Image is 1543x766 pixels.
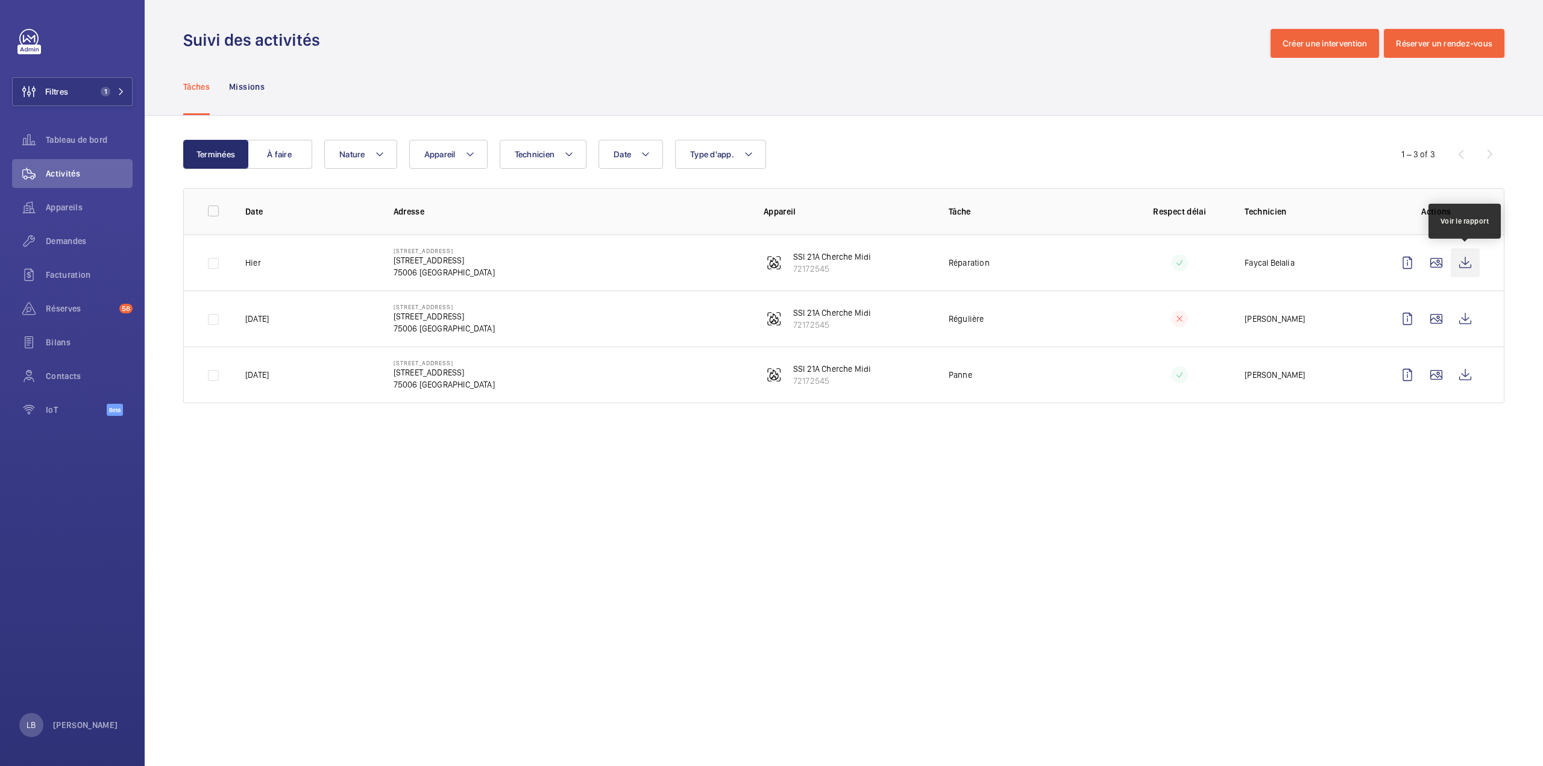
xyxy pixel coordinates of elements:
p: Régulière [949,313,984,325]
p: [PERSON_NAME] [1245,313,1305,325]
button: Filtres1 [12,77,133,106]
p: Réparation [949,257,990,269]
p: 72172545 [793,375,872,387]
img: fire_alarm.svg [767,312,781,326]
p: Panne [949,369,972,381]
button: Date [599,140,663,169]
h1: Suivi des activités [183,29,327,51]
p: 72172545 [793,263,872,275]
span: Facturation [46,269,133,281]
p: 75006 [GEOGRAPHIC_DATA] [394,322,495,334]
p: Tâche [949,206,1114,218]
p: 72172545 [793,319,872,331]
p: 75006 [GEOGRAPHIC_DATA] [394,378,495,391]
p: LB [27,719,36,731]
p: [PERSON_NAME] [53,719,118,731]
span: Date [614,149,631,159]
p: [STREET_ADDRESS] [394,247,495,254]
p: Faycal Belalia [1245,257,1295,269]
span: Filtres [45,86,68,98]
p: SSI 21A Cherche Midi [793,307,872,319]
div: 1 – 3 of 3 [1401,148,1435,160]
p: Hier [245,257,261,269]
p: [STREET_ADDRESS] [394,366,495,378]
p: Adresse [394,206,744,218]
span: Contacts [46,370,133,382]
img: fire_alarm.svg [767,368,781,382]
button: Technicien [500,140,587,169]
p: [PERSON_NAME] [1245,369,1305,381]
p: 75006 [GEOGRAPHIC_DATA] [394,266,495,278]
p: [STREET_ADDRESS] [394,303,495,310]
span: Type d'app. [690,149,734,159]
button: À faire [247,140,312,169]
p: Technicien [1245,206,1374,218]
p: [STREET_ADDRESS] [394,310,495,322]
span: 58 [119,304,133,313]
p: SSI 21A Cherche Midi [793,363,872,375]
span: Demandes [46,235,133,247]
span: Beta [107,404,123,416]
button: Appareil [409,140,488,169]
img: fire_alarm.svg [767,256,781,270]
button: Réserver un rendez-vous [1384,29,1504,58]
span: Tableau de bord [46,134,133,146]
span: 1 [101,87,110,96]
p: Respect délai [1134,206,1225,218]
p: Actions [1393,206,1480,218]
p: Missions [229,81,265,93]
span: Bilans [46,336,133,348]
span: Activités [46,168,133,180]
span: Réserves [46,303,115,315]
p: [STREET_ADDRESS] [394,359,495,366]
p: Appareil [764,206,929,218]
button: Type d'app. [675,140,766,169]
span: IoT [46,404,107,416]
p: SSI 21A Cherche Midi [793,251,872,263]
p: Tâches [183,81,210,93]
span: Appareils [46,201,133,213]
button: Créer une intervention [1271,29,1380,58]
p: Date [245,206,374,218]
button: Terminées [183,140,248,169]
p: [STREET_ADDRESS] [394,254,495,266]
p: [DATE] [245,369,269,381]
div: Voir le rapport [1441,216,1489,227]
p: [DATE] [245,313,269,325]
span: Appareil [424,149,456,159]
button: Nature [324,140,397,169]
span: Nature [339,149,365,159]
span: Technicien [515,149,555,159]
